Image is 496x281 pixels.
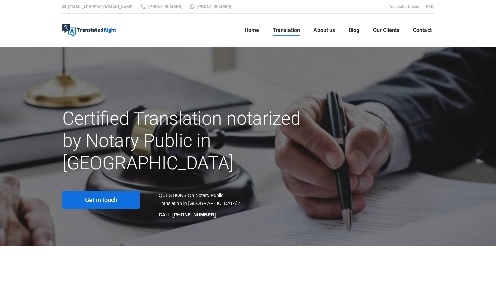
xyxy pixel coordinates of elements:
[62,107,306,174] h1: Certified Translation notarized by Notary Public in [GEOGRAPHIC_DATA]
[411,20,434,41] a: Contact
[413,27,432,34] span: Contact
[159,191,241,219] div: QUESTIONS On Notary Public Translation in [GEOGRAPHIC_DATA]?
[371,20,402,41] a: Our Clients
[245,27,259,34] span: Home
[62,24,116,37] img: Translated Right
[389,4,419,9] a: Translator Career
[347,20,361,41] a: Blog
[271,20,302,41] a: Translation
[68,5,133,9] a: [EMAIL_ADDRESS][DOMAIN_NAME]
[189,4,231,10] a: [PHONE_NUMBER]
[426,4,434,9] a: FAQ
[62,191,140,209] a: Get in touch
[373,27,399,34] span: Our Clients
[273,27,300,34] span: Translation
[311,20,337,41] a: About us
[313,27,335,34] span: About us
[159,212,216,218] strong: CALL [PHONE_NUMBER]
[85,197,117,203] span: Get in touch
[140,4,182,10] a: [PHONE_NUMBER]
[243,20,261,41] a: Home
[349,27,359,34] span: Blog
